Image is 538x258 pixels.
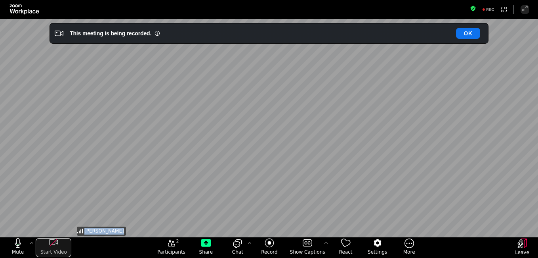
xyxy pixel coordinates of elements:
[506,239,538,258] button: Leave
[84,228,124,235] span: [PERSON_NAME]
[285,238,330,257] button: Show Captions
[55,29,63,38] i: Video Recording
[176,238,179,245] span: 2
[290,249,325,255] span: Show Captions
[479,5,498,14] div: Recording to cloud
[261,249,277,255] span: Record
[470,5,476,14] button: Meeting information
[339,249,353,255] span: React
[393,238,425,257] button: More meeting control
[155,31,160,36] i: Information Small
[330,238,362,257] button: React
[153,238,190,257] button: open the participants list pane,[2] particpants
[199,249,213,255] span: Share
[157,249,185,255] span: Participants
[28,238,36,248] button: More audio controls
[362,238,393,257] button: Settings
[500,5,508,14] button: Apps Accessing Content in This Meeting
[70,29,151,37] div: This meeting is being recorded.
[403,249,415,255] span: More
[515,249,529,256] span: Leave
[222,238,254,257] button: open the chat panel
[36,238,71,257] button: start my video
[232,249,243,255] span: Chat
[254,238,285,257] button: Record
[12,249,24,255] span: Mute
[521,5,529,14] button: Enter Full Screen
[246,238,254,248] button: Chat Settings
[40,249,67,255] span: Start Video
[190,238,222,257] button: Share
[322,238,330,248] button: More options for captions, menu button
[368,249,387,255] span: Settings
[456,28,480,39] button: OK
